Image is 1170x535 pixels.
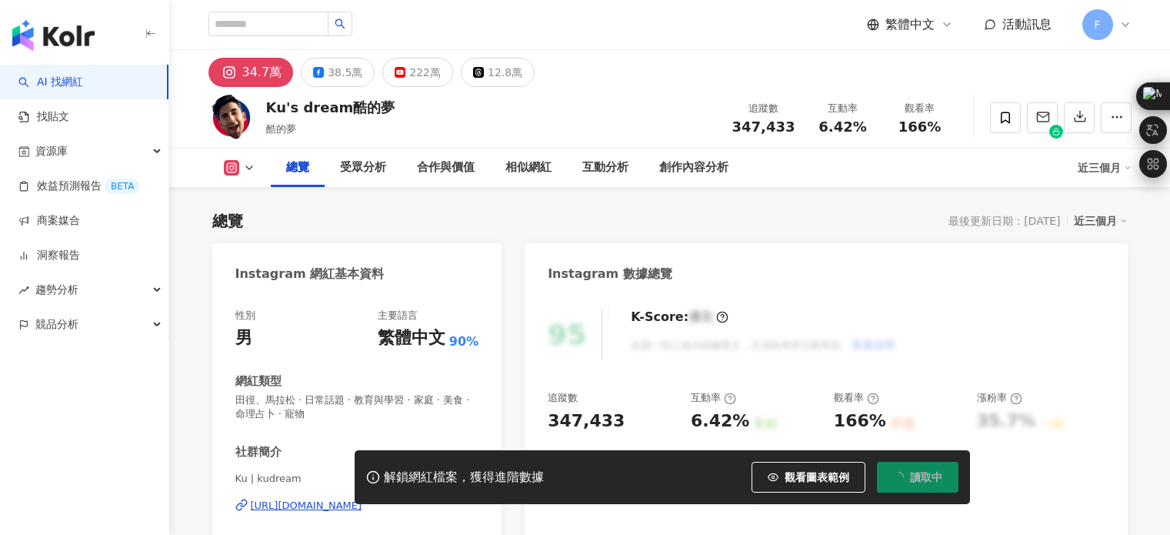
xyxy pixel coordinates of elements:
div: Instagram 數據總覽 [548,266,672,283]
div: 追蹤數 [548,391,578,405]
div: 性別 [235,309,255,323]
a: 商案媒合 [18,213,80,229]
span: loading [891,470,905,484]
a: searchAI 找網紅 [18,75,83,90]
span: search [335,18,345,29]
span: 166% [898,119,942,135]
div: 主要語言 [378,309,418,323]
div: [URL][DOMAIN_NAME] [251,499,362,513]
div: 互動率 [691,391,736,405]
div: 34.7萬 [242,62,282,83]
div: 互動率 [814,101,872,116]
span: 6.42% [818,119,866,135]
span: 資源庫 [35,134,68,169]
div: 受眾分析 [340,159,386,177]
div: 觀看率 [891,101,949,116]
span: 繁體中文 [885,16,935,33]
a: 洞察報告 [18,248,80,263]
span: 347,433 [732,119,795,135]
div: 社群簡介 [235,444,282,460]
div: 38.5萬 [328,62,362,83]
a: 找貼文 [18,109,69,125]
span: 觀看圖表範例 [785,471,849,483]
button: 34.7萬 [208,58,294,87]
div: 繁體中文 [378,326,445,350]
span: 趨勢分析 [35,273,78,307]
span: 競品分析 [35,307,78,342]
div: 解鎖網紅檔案，獲得進階數據 [384,470,544,486]
div: 347,433 [548,410,625,433]
div: 近三個月 [1074,211,1128,231]
button: 12.8萬 [461,58,535,87]
img: logo [12,20,95,51]
div: K-Score : [631,309,728,326]
div: 漲粉率 [977,391,1022,405]
a: [URL][DOMAIN_NAME] [235,499,479,513]
div: 近三個月 [1078,155,1132,180]
span: 90% [449,333,478,350]
span: rise [18,285,29,296]
div: 222萬 [409,62,441,83]
span: 田徑、馬拉松 · 日常話題 · 教育與學習 · 家庭 · 美食 · 命理占卜 · 寵物 [235,393,479,421]
div: 男 [235,326,252,350]
button: 讀取中 [877,462,958,493]
button: 觀看圖表範例 [752,462,865,493]
div: Ku's dream酷的夢 [266,98,395,117]
div: Instagram 網紅基本資料 [235,266,385,283]
div: 總覽 [286,159,309,177]
div: 6.42% [691,410,749,433]
div: 12.8萬 [488,62,522,83]
div: 相似網紅 [505,159,552,177]
span: F [1094,16,1100,33]
span: 酷的夢 [266,123,296,135]
span: 讀取中 [910,471,942,483]
button: 222萬 [382,58,453,87]
div: 最後更新日期：[DATE] [948,215,1060,227]
div: 創作內容分析 [659,159,728,177]
a: 效益預測報告BETA [18,179,140,194]
div: 總覽 [212,210,243,232]
div: 觀看率 [834,391,879,405]
div: 追蹤數 [732,101,795,116]
div: 166% [834,410,886,433]
div: 合作與價值 [417,159,475,177]
div: 網紅類型 [235,373,282,390]
div: 互動分析 [582,159,628,177]
img: KOL Avatar [208,95,255,141]
span: 活動訊息 [1002,17,1052,32]
button: 38.5萬 [301,58,375,87]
